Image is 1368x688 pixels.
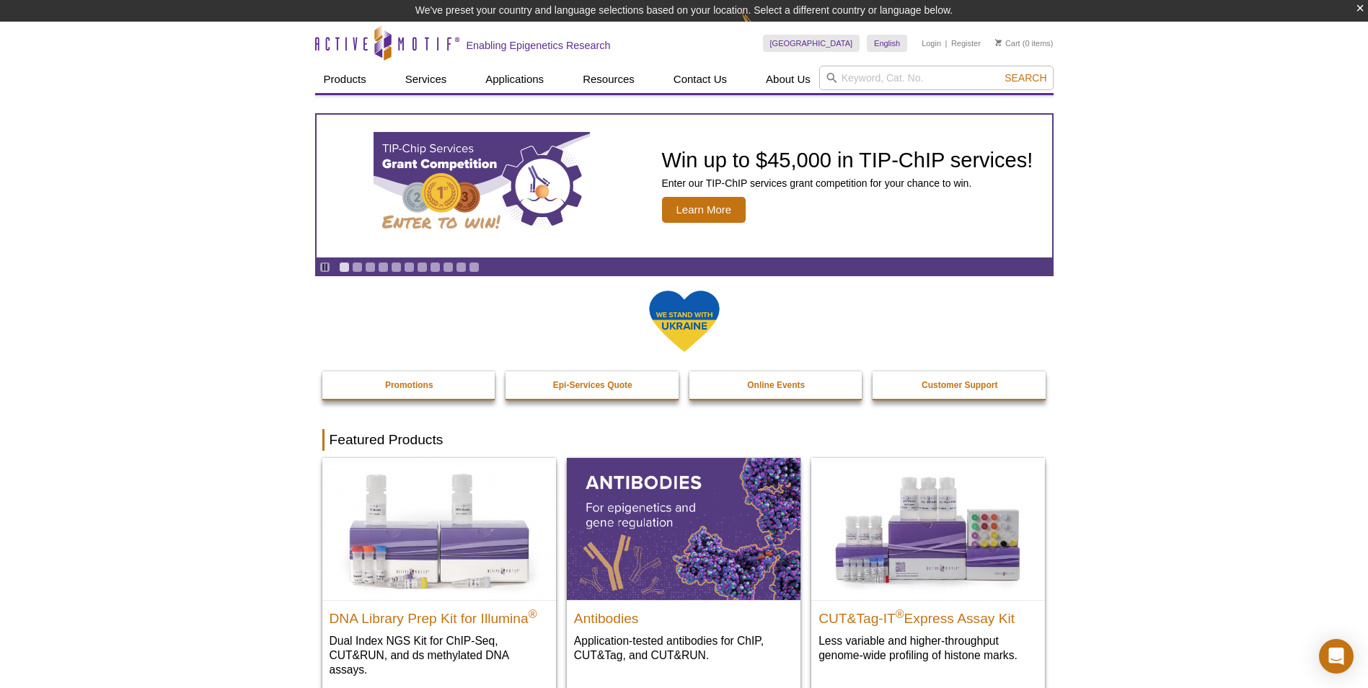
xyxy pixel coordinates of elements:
a: Applications [477,66,552,93]
input: Keyword, Cat. No. [819,66,1054,90]
a: Go to slide 7 [417,262,428,273]
a: Services [397,66,456,93]
a: Go to slide 4 [378,262,389,273]
strong: Promotions [385,380,433,390]
a: Online Events [689,371,864,399]
strong: Online Events [747,380,805,390]
p: Dual Index NGS Kit for ChIP-Seq, CUT&RUN, and ds methylated DNA assays. [330,633,549,677]
sup: ® [529,607,537,619]
h2: CUT&Tag-IT Express Assay Kit [818,604,1038,626]
a: Go to slide 9 [443,262,454,273]
p: Application-tested antibodies for ChIP, CUT&Tag, and CUT&RUN. [574,633,793,663]
button: Search [1000,71,1051,84]
a: English [867,35,907,52]
a: CUT&Tag-IT® Express Assay Kit CUT&Tag-IT®Express Assay Kit Less variable and higher-throughput ge... [811,458,1045,676]
li: (0 items) [995,35,1054,52]
a: Register [951,38,981,48]
img: DNA Library Prep Kit for Illumina [322,458,556,599]
img: All Antibodies [567,458,800,599]
img: We Stand With Ukraine [648,289,720,353]
a: Go to slide 3 [365,262,376,273]
a: Contact Us [665,66,736,93]
img: Change Here [741,11,780,45]
h2: DNA Library Prep Kit for Illumina [330,604,549,626]
a: Cart [995,38,1020,48]
a: Resources [574,66,643,93]
h2: Featured Products [322,429,1046,451]
a: [GEOGRAPHIC_DATA] [763,35,860,52]
article: TIP-ChIP Services Grant Competition [317,115,1052,257]
div: Open Intercom Messenger [1319,639,1354,674]
a: Epi-Services Quote [506,371,680,399]
a: All Antibodies Antibodies Application-tested antibodies for ChIP, CUT&Tag, and CUT&RUN. [567,458,800,676]
a: Go to slide 6 [404,262,415,273]
a: Go to slide 5 [391,262,402,273]
a: Toggle autoplay [319,262,330,273]
img: CUT&Tag-IT® Express Assay Kit [811,458,1045,599]
strong: Epi-Services Quote [553,380,632,390]
a: TIP-ChIP Services Grant Competition Win up to $45,000 in TIP-ChIP services! Enter our TIP-ChIP se... [317,115,1052,257]
a: Go to slide 8 [430,262,441,273]
a: Go to slide 1 [339,262,350,273]
span: Learn More [662,197,746,223]
li: | [945,35,948,52]
img: TIP-ChIP Services Grant Competition [374,132,590,240]
p: Enter our TIP-ChIP services grant competition for your chance to win. [662,177,1033,190]
a: Products [315,66,375,93]
p: Less variable and higher-throughput genome-wide profiling of histone marks​. [818,633,1038,663]
img: Your Cart [995,39,1002,46]
a: Go to slide 10 [456,262,467,273]
a: Login [922,38,941,48]
h2: Win up to $45,000 in TIP-ChIP services! [662,149,1033,171]
sup: ® [896,607,904,619]
h2: Enabling Epigenetics Research [467,39,611,52]
a: Promotions [322,371,497,399]
a: About Us [757,66,819,93]
a: Customer Support [873,371,1047,399]
h2: Antibodies [574,604,793,626]
strong: Customer Support [922,380,997,390]
span: Search [1005,72,1046,84]
a: Go to slide 11 [469,262,480,273]
a: Go to slide 2 [352,262,363,273]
